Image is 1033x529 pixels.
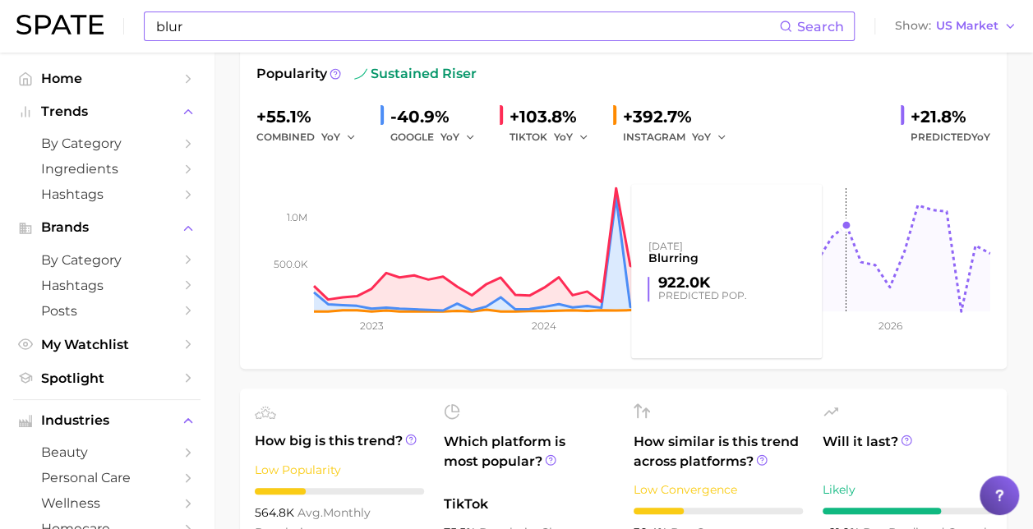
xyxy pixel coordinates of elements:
[41,136,173,151] span: by Category
[936,21,998,30] span: US Market
[41,186,173,202] span: Hashtags
[510,103,600,130] div: +103.8%
[13,99,201,124] button: Trends
[13,465,201,490] a: personal care
[13,182,201,207] a: Hashtags
[13,215,201,240] button: Brands
[41,104,173,119] span: Trends
[634,508,803,514] div: 3 / 10
[41,278,173,293] span: Hashtags
[440,127,476,147] button: YoY
[444,432,613,486] span: Which platform is most popular?
[911,127,990,147] span: Predicted
[971,131,990,143] span: YoY
[13,439,201,465] a: beauty
[13,332,201,357] a: My Watchlist
[256,64,327,84] span: Popularity
[895,21,931,30] span: Show
[255,431,424,452] span: How big is this trend?
[13,156,201,182] a: Ingredients
[510,127,600,147] div: TIKTOK
[797,19,844,34] span: Search
[41,495,173,511] span: wellness
[13,131,201,156] a: by Category
[13,366,201,391] a: Spotlight
[41,444,173,460] span: beauty
[360,320,384,332] tspan: 2023
[390,127,487,147] div: GOOGLE
[41,71,173,86] span: Home
[16,15,104,34] img: SPATE
[532,320,556,332] tspan: 2024
[321,127,357,147] button: YoY
[41,161,173,177] span: Ingredients
[41,252,173,268] span: by Category
[13,298,201,324] a: Posts
[41,413,173,428] span: Industries
[13,247,201,273] a: by Category
[823,480,992,499] div: Likely
[41,470,173,485] span: personal care
[255,460,424,480] div: Low Popularity
[154,12,779,40] input: Search here for a brand, industry, or ingredient
[823,432,992,471] span: Will it last?
[255,505,297,520] span: 564.8k
[13,408,201,433] button: Industries
[634,480,803,499] div: Low Convergence
[891,16,1021,37] button: ShowUS Market
[41,370,173,386] span: Spotlight
[692,127,727,147] button: YoY
[255,488,424,494] div: 3 / 10
[354,67,367,80] img: sustained riser
[256,103,367,130] div: +55.1%
[297,505,323,520] abbr: average
[634,432,803,471] span: How similar is this trend across platforms?
[623,103,738,130] div: +392.7%
[390,103,487,130] div: -40.9%
[878,320,902,332] tspan: 2026
[41,220,173,235] span: Brands
[440,130,459,144] span: YoY
[354,64,477,84] span: sustained riser
[13,490,201,516] a: wellness
[13,273,201,298] a: Hashtags
[321,130,340,144] span: YoY
[692,130,711,144] span: YoY
[554,130,573,144] span: YoY
[256,127,367,147] div: combined
[823,508,992,514] div: 7 / 10
[705,320,729,332] tspan: 2025
[623,127,738,147] div: INSTAGRAM
[41,337,173,352] span: My Watchlist
[554,127,589,147] button: YoY
[13,66,201,91] a: Home
[911,103,990,130] div: +21.8%
[41,303,173,319] span: Posts
[444,494,613,514] span: TikTok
